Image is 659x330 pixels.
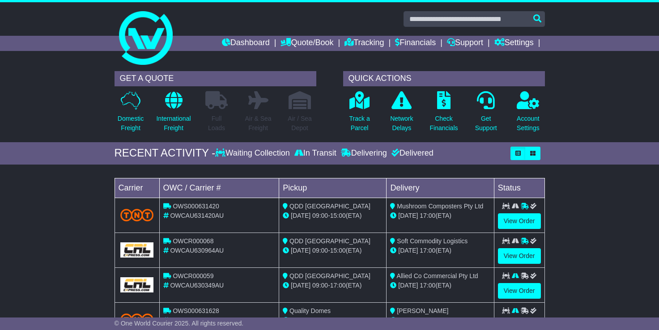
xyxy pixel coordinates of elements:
a: InternationalFreight [156,91,191,138]
span: OWCR000068 [173,237,213,245]
span: Mushroom Composters Pty Ltd [397,203,483,210]
span: 17:00 [420,317,435,324]
span: 09:00 [312,282,328,289]
img: GetCarrierServiceLogo [120,242,154,258]
div: Waiting Collection [215,148,292,158]
div: (ETA) [390,246,490,255]
div: (ETA) [390,211,490,220]
span: OWCAU631628AU [170,317,224,324]
a: Support [447,36,483,51]
a: Tracking [344,36,384,51]
a: View Order [498,248,541,264]
span: Soft Commodity Logistics [397,237,468,245]
div: - (ETA) [283,246,383,255]
span: OWCAU630349AU [170,282,224,289]
span: 17:00 [330,282,346,289]
span: QDD [GEOGRAPHIC_DATA] [289,237,370,245]
p: Get Support [475,114,497,133]
span: [DATE] [291,317,310,324]
span: 09:00 [312,212,328,219]
span: 09:00 [312,247,328,254]
span: OWCAU631420AU [170,212,224,219]
span: 17:00 [420,212,435,219]
td: Delivery [387,178,494,198]
span: [DATE] [398,317,418,324]
p: Air / Sea Depot [288,114,312,133]
span: [DATE] [398,212,418,219]
a: DomesticFreight [117,91,144,138]
span: QDD [GEOGRAPHIC_DATA] [289,272,370,279]
a: View Order [498,213,541,229]
td: OWC / Carrier # [159,178,279,198]
span: © One World Courier 2025. All rights reserved. [115,320,244,327]
div: (ETA) [390,316,490,325]
span: OWS000631420 [173,203,219,210]
div: Delivering [339,148,389,158]
p: Check Financials [429,114,458,133]
a: AccountSettings [516,91,540,138]
span: [DATE] [291,247,310,254]
p: Full Loads [205,114,228,133]
img: GetCarrierServiceLogo [120,277,154,292]
span: 15:00 [330,317,346,324]
span: 17:00 [420,282,435,289]
p: Track a Parcel [349,114,370,133]
a: CheckFinancials [429,91,458,138]
span: Allied Co Commercial Pty Ltd [397,272,478,279]
img: TNT_Domestic.png [120,209,154,221]
p: International Freight [156,114,191,133]
span: OWCR000059 [173,272,213,279]
span: Quality Domes [289,307,331,314]
span: OWS000631628 [173,307,219,314]
p: Air & Sea Freight [245,114,271,133]
div: - (ETA) [283,281,383,290]
a: Track aParcel [349,91,370,138]
span: [DATE] [291,282,310,289]
span: 17:00 [420,247,435,254]
span: QDD [GEOGRAPHIC_DATA] [289,203,370,210]
td: Carrier [115,178,159,198]
p: Account Settings [517,114,540,133]
div: QUICK ACTIONS [343,71,545,86]
td: Status [494,178,544,198]
a: Settings [494,36,534,51]
span: 09:00 [312,317,328,324]
span: [DATE] [398,247,418,254]
a: Financials [395,36,436,51]
span: [DATE] [291,212,310,219]
span: 15:00 [330,212,346,219]
div: (ETA) [390,281,490,290]
div: RECENT ACTIVITY - [115,147,216,160]
td: Pickup [279,178,387,198]
div: - (ETA) [283,211,383,220]
a: View Order [498,283,541,299]
span: OWCAU630964AU [170,247,224,254]
div: - (ETA) [283,316,383,325]
p: Network Delays [390,114,413,133]
div: In Transit [292,148,339,158]
img: TNT_Domestic.png [120,313,154,326]
a: Dashboard [222,36,270,51]
a: NetworkDelays [390,91,413,138]
span: [PERSON_NAME] [397,307,448,314]
div: Delivered [389,148,434,158]
a: GetSupport [475,91,497,138]
span: 15:00 [330,247,346,254]
a: Quote/Book [281,36,333,51]
div: GET A QUOTE [115,71,316,86]
p: Domestic Freight [118,114,144,133]
span: [DATE] [398,282,418,289]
